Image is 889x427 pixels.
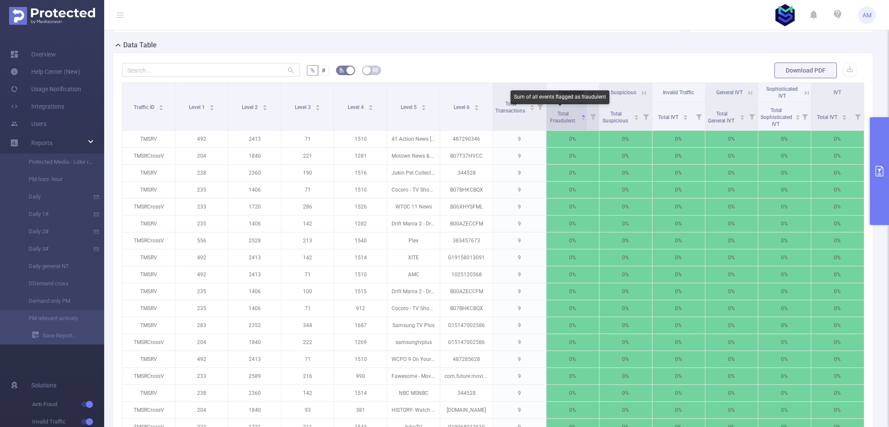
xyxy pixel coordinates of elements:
p: 0% [547,131,599,147]
p: B00AZECCFM [440,215,493,232]
span: Level 1 [189,104,206,110]
p: 0% [652,165,705,181]
div: Sum of all events flagged as fraudulent [510,90,609,104]
p: 0% [758,131,811,147]
p: samsungtvplus [387,334,440,351]
p: 0% [758,334,811,351]
i: Filter menu [587,103,599,130]
p: 1510 [334,351,387,367]
p: 238 [175,165,228,181]
a: DDemand cross [17,275,94,292]
p: WTOC 11 News [387,199,440,215]
p: 556 [175,232,228,249]
a: Demand only PM [17,292,94,310]
p: 2528 [228,232,281,249]
p: TMSRCrossV [122,199,175,215]
div: Sort [740,113,745,119]
p: 0% [811,232,864,249]
p: 0% [652,317,705,334]
p: 0% [758,300,811,317]
div: Sort [634,113,639,119]
p: 0% [652,232,705,249]
p: 204 [175,334,228,351]
div: Sort [262,103,267,109]
p: 1406 [228,215,281,232]
p: 492 [175,249,228,266]
span: Total Fraudulent [550,111,576,124]
span: Total Sophisticated IVT [761,107,792,127]
p: 1515 [334,283,387,300]
span: Level 3 [295,104,312,110]
span: Reports [31,139,53,146]
i: icon: caret-up [159,103,164,106]
p: 0% [758,182,811,198]
p: 0% [599,266,652,283]
p: 0% [547,283,599,300]
p: 222 [281,334,334,351]
i: icon: bg-colors [339,67,344,73]
a: Daily 1# [17,205,94,223]
p: 0% [705,131,758,147]
p: 492 [175,266,228,283]
p: B06XHYSFML [440,199,493,215]
p: TMSRV [122,317,175,334]
span: AM [863,7,872,24]
p: 0% [705,317,758,334]
p: 2352 [228,317,281,334]
a: Daily [17,188,94,205]
p: B07T37HVCC [440,148,493,164]
p: 9 [493,182,546,198]
i: Filter menu [852,103,864,130]
p: 487285628 [440,351,493,367]
p: 0% [758,283,811,300]
p: TMSRCrossV [122,148,175,164]
p: 0% [547,199,599,215]
p: 235 [175,283,228,300]
p: TMSRV [122,182,175,198]
p: 0% [599,199,652,215]
p: 0% [705,334,758,351]
i: Filter menu [534,83,546,130]
p: 1406 [228,182,281,198]
p: 2360 [228,165,281,181]
span: Total IVT [817,114,839,120]
span: Traffic ID [134,104,156,110]
p: 100 [281,283,334,300]
p: 142 [281,215,334,232]
i: icon: caret-down [842,116,847,119]
p: 0% [758,317,811,334]
p: 235 [175,215,228,232]
p: G15147002586 [440,334,493,351]
p: 0% [705,283,758,300]
p: 492 [175,351,228,367]
a: Save Report... [32,327,104,344]
input: Search... [122,63,300,77]
span: # [322,67,326,74]
p: 0% [599,182,652,198]
p: B00AZECCFM [440,283,493,300]
p: 1840 [228,148,281,164]
p: 41 Action News [US_STATE][GEOGRAPHIC_DATA] [387,131,440,147]
p: 1840 [228,334,281,351]
p: TMSRCrossV [122,334,175,351]
p: TMSRV [122,283,175,300]
p: 0% [811,165,864,181]
span: % [310,67,315,74]
p: 1406 [228,300,281,317]
p: 1510 [334,266,387,283]
p: 71 [281,300,334,317]
div: Sort [581,113,586,119]
p: 0% [758,266,811,283]
i: icon: caret-down [159,107,164,109]
a: PM relavant activaty [17,310,94,327]
p: 0% [705,300,758,317]
p: 0% [758,199,811,215]
i: icon: caret-down [634,116,639,119]
i: icon: caret-up [795,113,800,116]
p: 0% [758,232,811,249]
p: 221 [281,148,334,164]
i: icon: caret-down [683,116,688,119]
i: Filter menu [693,103,705,130]
p: 9 [493,165,546,181]
p: 1510 [334,131,387,147]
